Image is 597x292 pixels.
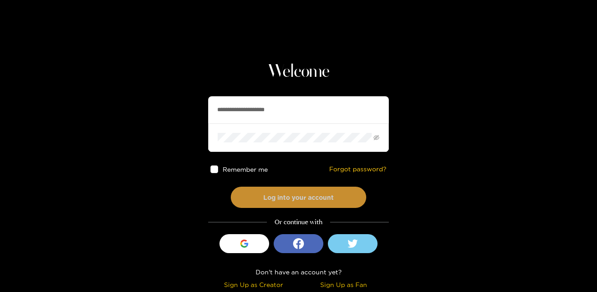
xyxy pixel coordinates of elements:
[231,187,366,208] button: Log into your account
[373,135,379,141] span: eye-invisible
[208,61,389,83] h1: Welcome
[210,279,296,290] div: Sign Up as Creator
[208,267,389,277] div: Don't have an account yet?
[301,279,387,290] div: Sign Up as Fan
[223,166,268,173] span: Remember me
[208,217,389,227] div: Or continue with
[329,165,387,173] a: Forgot password?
